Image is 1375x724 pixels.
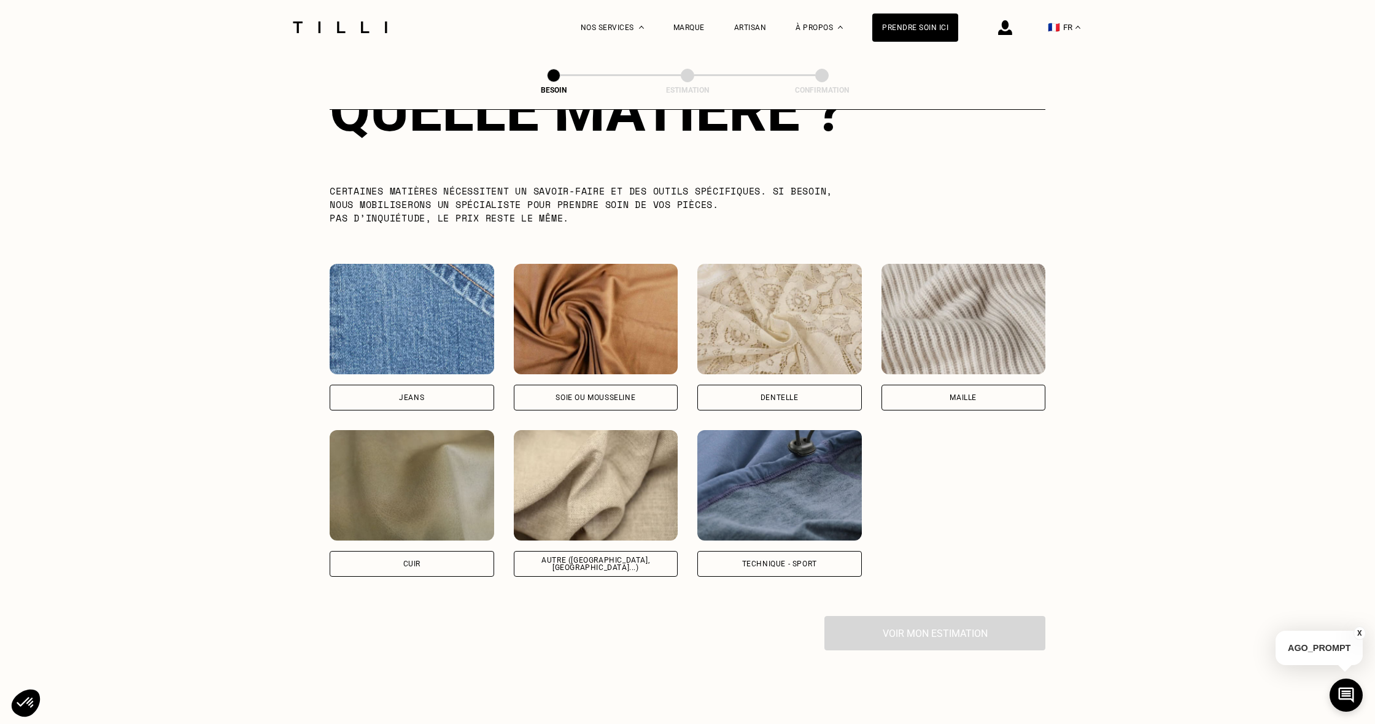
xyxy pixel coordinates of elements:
[289,21,392,33] img: Logo du service de couturière Tilli
[330,430,494,541] img: Tilli retouche vos vêtements en Cuir
[399,394,424,401] div: Jeans
[492,86,615,94] div: Besoin
[998,20,1012,35] img: icône connexion
[697,264,862,374] img: Tilli retouche vos vêtements en Dentelle
[881,264,1046,374] img: Tilli retouche vos vêtements en Maille
[838,26,843,29] img: Menu déroulant à propos
[403,560,420,568] div: Cuir
[330,184,858,225] p: Certaines matières nécessitent un savoir-faire et des outils spécifiques. Si besoin, nous mobilis...
[626,86,749,94] div: Estimation
[742,560,817,568] div: Technique - Sport
[1276,631,1363,665] p: AGO_PROMPT
[556,394,635,401] div: Soie ou mousseline
[734,23,767,32] a: Artisan
[697,430,862,541] img: Tilli retouche vos vêtements en Technique - Sport
[330,76,1045,145] div: Quelle matière ?
[761,86,883,94] div: Confirmation
[1048,21,1060,33] span: 🇫🇷
[514,264,678,374] img: Tilli retouche vos vêtements en Soie ou mousseline
[872,13,958,42] a: Prendre soin ici
[524,556,668,571] div: Autre ([GEOGRAPHIC_DATA], [GEOGRAPHIC_DATA]...)
[761,394,799,401] div: Dentelle
[639,26,644,29] img: Menu déroulant
[673,23,705,32] a: Marque
[950,394,977,401] div: Maille
[1354,626,1366,640] button: X
[1075,26,1080,29] img: menu déroulant
[514,430,678,541] img: Tilli retouche vos vêtements en Autre (coton, jersey...)
[330,264,494,374] img: Tilli retouche vos vêtements en Jeans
